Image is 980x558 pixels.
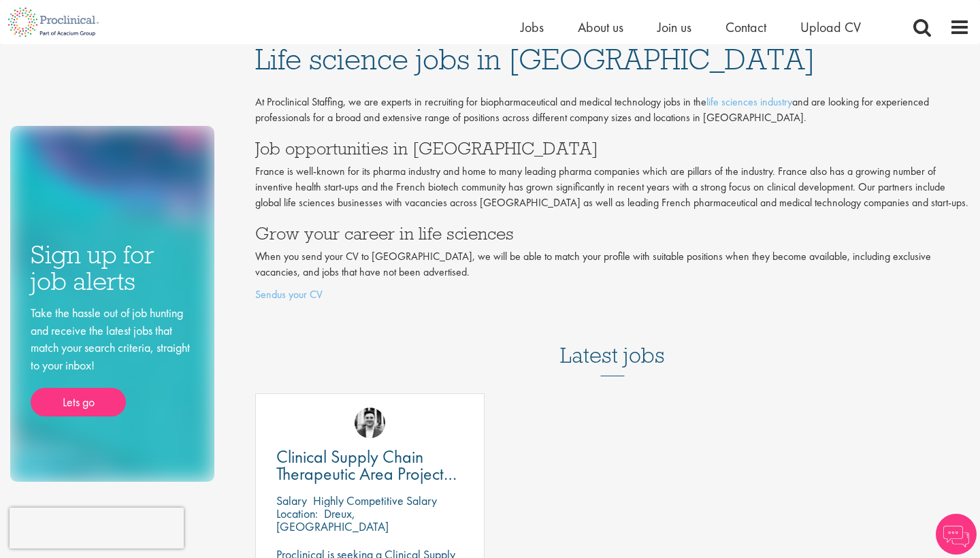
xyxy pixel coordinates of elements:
[725,18,766,36] a: Contact
[313,493,437,508] p: Highly Competitive Salary
[31,304,194,416] div: Take the hassle out of job hunting and receive the latest jobs that match your search criteria, s...
[276,506,318,521] span: Location:
[255,139,970,157] h3: Job opportunities in [GEOGRAPHIC_DATA]
[276,493,307,508] span: Salary
[657,18,691,36] a: Join us
[800,18,861,36] a: Upload CV
[578,18,623,36] a: About us
[560,310,665,376] h3: Latest jobs
[10,508,184,548] iframe: reCAPTCHA
[276,506,389,534] p: Dreux, [GEOGRAPHIC_DATA]
[276,445,457,502] span: Clinical Supply Chain Therapeutic Area Project Manager
[255,95,970,126] p: At Proclinical Staffing, we are experts in recruiting for biopharmaceutical and medical technolog...
[936,514,977,555] img: Chatbot
[31,242,194,294] h3: Sign up for job alerts
[521,18,544,36] a: Jobs
[31,388,126,416] a: Lets go
[255,249,970,280] p: When you send your CV to [GEOGRAPHIC_DATA], we will be able to match your profile with suitable p...
[276,448,463,482] a: Clinical Supply Chain Therapeutic Area Project Manager
[706,95,792,109] a: life sciences industry
[355,408,385,438] img: Edward Little
[255,287,323,301] a: Sendus your CV
[255,41,815,78] span: Life science jobs in [GEOGRAPHIC_DATA]
[255,164,970,211] p: France is well-known for its pharma industry and home to many leading pharma companies which are ...
[255,225,970,242] h3: Grow your career in life sciences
